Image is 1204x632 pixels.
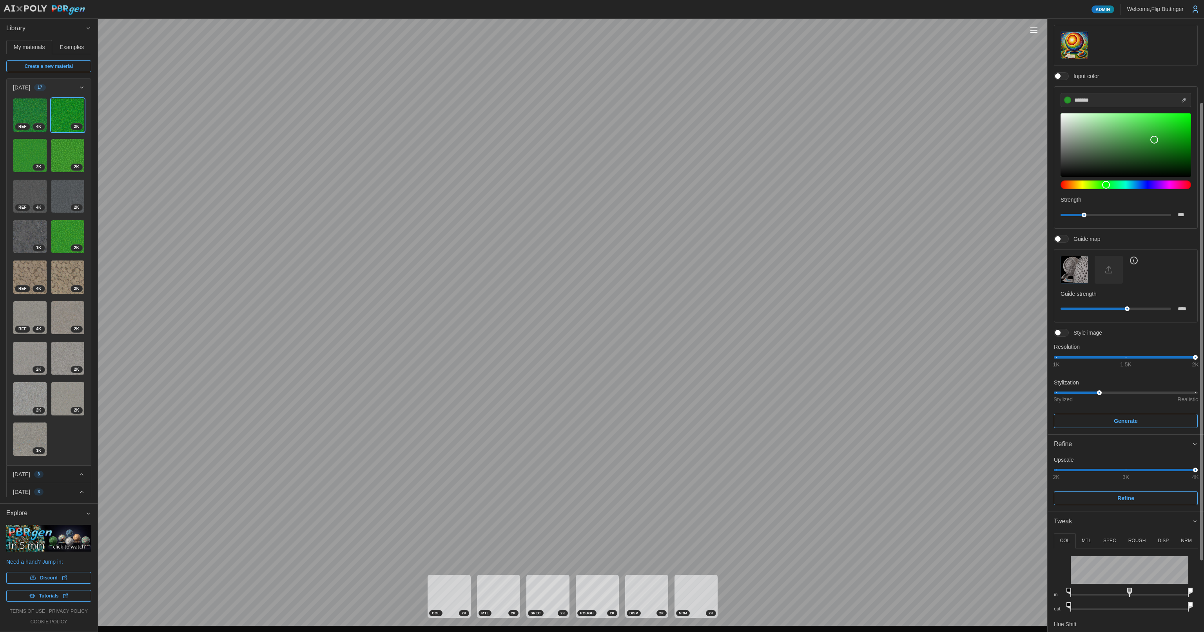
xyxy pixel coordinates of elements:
[74,164,79,170] span: 2 K
[51,382,85,415] img: se0vHx8M1Yh4HtKhcX0D
[580,610,594,616] span: ROUGH
[13,488,30,496] p: [DATE]
[14,44,45,50] span: My materials
[13,470,30,478] p: [DATE]
[531,610,541,616] span: SPEC
[1054,606,1064,612] p: out
[679,610,687,616] span: NRM
[481,610,489,616] span: MTL
[13,220,47,254] a: f1AQjwylG238Y1INkr2i1K
[1128,537,1146,544] p: ROUGH
[1127,5,1184,13] p: Welcome, Flip Buttinger
[13,138,47,173] a: yoveMHJhHiOC8sj6olSN2K
[13,84,30,91] p: [DATE]
[6,19,85,38] span: Library
[6,558,91,566] p: Need a hand? Jump in:
[51,301,85,335] a: SPAxP1V5z1iPuFzW1bgB2K
[1069,72,1099,80] span: Input color
[1054,439,1192,449] div: Refine
[13,139,47,172] img: yoveMHJhHiOC8sj6olSN
[36,164,41,170] span: 2 K
[13,179,47,213] a: 1lVrNKu5ZjjTom45eeWY4KREF
[7,483,91,501] button: [DATE]3
[51,98,85,132] a: D2mQqWy1jwjU46bOabdP2K
[1114,414,1138,428] span: Generate
[610,610,615,616] span: 2 K
[560,610,565,616] span: 2 K
[1082,537,1091,544] p: MTL
[38,84,42,91] span: 17
[25,61,73,72] span: Create a new material
[1061,256,1088,284] button: Guide map
[36,407,41,413] span: 2 K
[7,79,91,96] button: [DATE]17
[1054,620,1077,628] p: Hue Shift
[1061,256,1088,283] img: Guide map
[36,245,41,251] span: 1 K
[7,466,91,483] button: [DATE]8
[51,179,85,213] a: 5MgrzKnKoefrJVUtEze42K
[49,608,88,615] a: privacy policy
[13,341,47,375] a: 7UlrXpjzfDjiUgBdiqqh2K
[51,260,85,294] img: RvFRFoGilhkg4LHqNjP6
[74,286,79,292] span: 2 K
[13,382,47,416] a: 04QyqzGXkCG0qZ7W8nrx2K
[13,422,47,456] a: wrVqLlg1lbVduYD5UFKh1K
[3,5,85,15] img: AIxPoly PBRgen
[36,326,41,332] span: 4 K
[1158,537,1169,544] p: DISP
[13,301,47,335] a: dynVx547Re5pG9j4skuv4KREF
[13,98,47,132] img: T5HLq8ry161zOdMji8Tz
[38,471,40,477] span: 8
[18,286,27,292] span: REF
[51,301,85,335] img: SPAxP1V5z1iPuFzW1bgB
[51,138,85,173] a: MujOtITkD3gRryerdJdu2K
[1069,235,1100,243] span: Guide map
[38,489,40,495] span: 3
[1054,512,1192,531] span: Tweak
[1048,512,1204,531] button: Tweak
[39,590,59,601] span: Tutorials
[1054,491,1198,505] button: Refine
[74,326,79,332] span: 2 K
[1054,456,1198,464] p: Upscale
[18,124,27,130] span: REF
[13,260,47,294] img: K910bFHBOE4UJvC5Dj8z
[13,423,47,456] img: wrVqLlg1lbVduYD5UFKh
[1054,379,1198,386] p: Stylization
[1117,492,1134,505] span: Refine
[1048,435,1204,454] button: Refine
[1054,414,1198,428] button: Generate
[709,610,713,616] span: 2 K
[1028,25,1039,36] button: Toggle viewport controls
[6,590,91,602] a: Tutorials
[18,204,27,211] span: REF
[74,366,79,373] span: 2 K
[74,124,79,130] span: 2 K
[51,342,85,375] img: kIKwcbBQitk4gduVaFKK
[1181,537,1191,544] p: NRM
[36,204,41,211] span: 4 K
[36,366,41,373] span: 2 K
[1061,196,1191,204] p: Strength
[13,301,47,335] img: dynVx547Re5pG9j4skuv
[6,504,85,523] span: Explore
[432,610,440,616] span: COL
[36,448,41,454] span: 1 K
[51,139,85,172] img: MujOtITkD3gRryerdJdu
[6,572,91,584] a: Discord
[6,525,91,552] img: PBRgen explained in 5 minutes
[13,260,47,294] a: K910bFHBOE4UJvC5Dj8z4KREF
[13,180,47,213] img: 1lVrNKu5ZjjTom45eeWY
[629,610,638,616] span: DISP
[74,407,79,413] span: 2 K
[60,44,84,50] span: Examples
[7,96,91,465] div: [DATE]17
[74,245,79,251] span: 2 K
[36,286,41,292] span: 4 K
[51,260,85,294] a: RvFRFoGilhkg4LHqNjP62K
[1061,32,1088,59] img: Prompt style
[13,382,47,415] img: 04QyqzGXkCG0qZ7W8nrx
[1103,537,1116,544] p: SPEC
[1061,290,1191,298] p: Guide strength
